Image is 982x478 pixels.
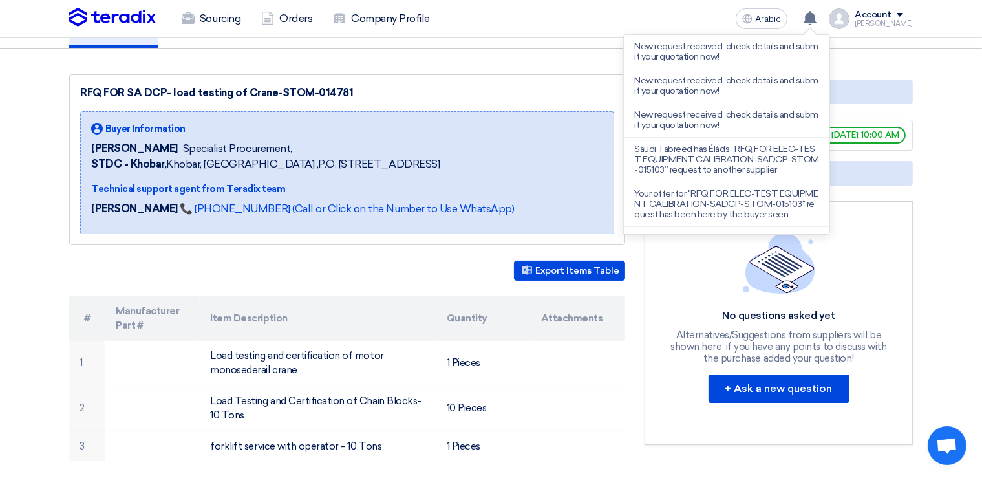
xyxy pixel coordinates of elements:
a: Sourcing [171,5,251,33]
p: New request received, check details and submit your quotation now! [634,41,819,62]
td: Load testing and certification of motor monosederail crane [200,341,436,386]
td: 1 Pieces [436,431,531,461]
td: forklift service with operator - 10 Tons [200,431,436,461]
th: # [69,296,105,341]
th: Attachments [531,296,625,341]
a: Company Profile [323,5,440,33]
img: profile_test.png [829,8,849,29]
p: New request received, check details and submit your quotation now! [634,110,819,131]
p: Your offer for "RFQ FOR ELEC-TEST EQUIPMENT CALIBRATION-SADCP-STOM-015103" request has been here ... [634,189,819,220]
div: Technical support agent from Teradix team [91,182,515,196]
p: Your offer for "RFQ FOR ELEC-TEST EQUIPMENT CALIBRATION-SADCP-STOM-015103" is now Not-competitive [634,234,819,265]
td: 10 Pieces [436,386,531,431]
td: 2 [69,386,105,431]
div: RFQ FOR SA DCP- load testing of Crane-STOM-014781 [80,85,614,101]
button: Arabic [736,8,787,29]
div: [PERSON_NAME] [855,20,913,27]
th: Item Description [200,296,436,341]
span: Arabic [755,15,781,24]
th: Quantity [436,296,531,341]
td: 1 Pieces [436,341,531,386]
th: Manufacturer Part # [105,296,200,341]
div: Account [855,10,891,21]
span: [PERSON_NAME] [91,141,178,157]
div: No questions asked yet [669,309,889,323]
div: Alternatives/Suggestions from suppliers will be shown here, if you have any points to discuss wit... [669,329,889,364]
td: Load Testing and Certification of Chain Blocks-10 Tons [200,386,436,431]
span: Specialist Procurement, [183,141,292,157]
td: 1 [69,341,105,386]
img: Teradix logo [69,8,156,27]
div: Open chat [928,426,966,465]
p: Saudi Tabreed has Éláds “RFQ FOR ELEC-TEST EQUIPMENT CALIBRATION-SADCP-STOM-015103” request to an... [634,144,819,175]
p: New request received, check details and submit your quotation now! [634,76,819,96]
b: STDC - Khobar, [91,158,166,170]
span: Khobar, [GEOGRAPHIC_DATA] ,P.O. [STREET_ADDRESS] [91,157,440,172]
span: Passed at [DATE] 10:00 AM [773,127,906,144]
a: Orders [251,5,323,33]
button: Export Items Table [514,261,625,281]
span: Buyer Information [105,122,186,136]
strong: [PERSON_NAME] [91,202,178,215]
a: 📞 [PHONE_NUMBER] (Call or Click on the Number to Use WhatsApp) [180,202,514,215]
img: empty_state_list.svg [743,233,815,294]
button: + Ask a new question [709,375,849,403]
td: 3 [69,431,105,461]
